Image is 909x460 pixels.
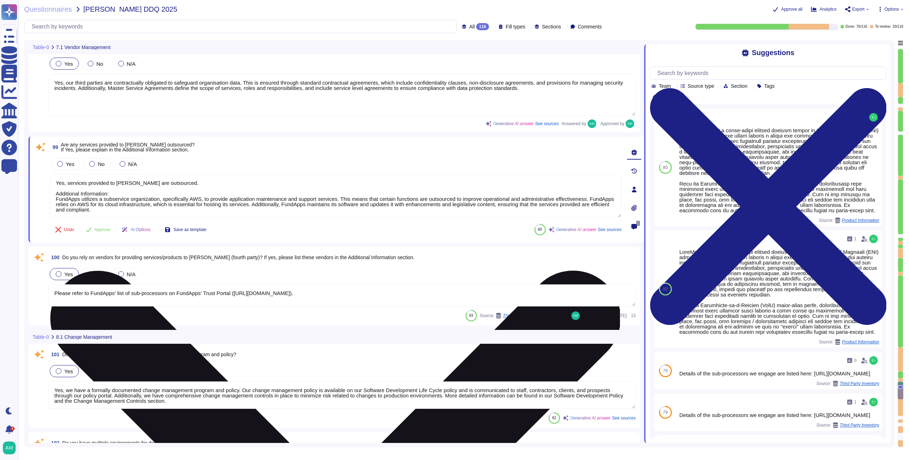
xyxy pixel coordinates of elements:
span: 8.1 Change Management [56,335,112,339]
img: user [869,398,878,406]
span: Export [852,7,865,11]
span: 80 [663,287,668,291]
button: Approve all [773,6,802,12]
input: Search by keywords [654,67,886,79]
textarea: Yes, services provided to [PERSON_NAME] are outsourced. Additional Information: FundApps utilizes... [50,174,621,218]
span: Third Party Inventory [840,423,879,427]
span: Sections [542,24,561,29]
div: 116 [476,23,489,30]
span: Approve all [781,7,802,11]
span: N/A [128,161,137,167]
span: 102 [48,440,59,445]
span: 76 / 116 [856,25,867,28]
textarea: Yes, we have a formally documented change management program and policy. Our change management po... [48,381,636,409]
span: 101 [48,352,59,357]
span: Source: [816,422,879,428]
span: 80 [538,228,542,231]
span: 0 [636,221,640,226]
span: Generative AI answer [493,122,534,126]
span: 79 [663,410,668,414]
span: Third Party Inventory [840,381,879,386]
span: Questionnaires [24,6,72,13]
span: Table-0 [33,335,49,339]
span: [PERSON_NAME] DDQ 2025 [83,6,178,13]
span: 82 [552,416,556,420]
img: user [869,356,878,365]
span: 79 [663,369,668,373]
span: 100 [48,255,59,260]
span: Approved by [600,122,624,126]
span: 80 [663,165,668,170]
img: user [869,113,878,122]
span: 83 [469,314,473,317]
img: user [571,311,580,320]
span: Options [884,7,899,11]
img: user [869,235,878,243]
textarea: Yes, our third parties are contractually obligated to safeguard organisation data. This is ensure... [48,74,636,116]
span: Source: [816,381,879,386]
span: Answered by [562,122,586,126]
span: Are any services provided to [PERSON_NAME] outsourced? If Yes, please explain in the Additional I... [61,142,195,153]
span: 13 [630,314,636,318]
span: To review: [875,25,891,28]
span: See sources [535,122,559,126]
span: All [469,24,475,29]
span: Comments [578,24,602,29]
span: 1 [854,400,856,404]
span: Yes [66,161,74,167]
img: user [588,119,596,128]
button: Analytics [811,6,837,12]
img: user [3,442,16,454]
span: Done: [845,25,855,28]
span: No [98,161,104,167]
span: 7.1 Vendor Management [56,45,110,50]
img: user [626,119,634,128]
span: No [96,61,103,67]
span: 99 [50,145,58,150]
span: N/A [127,61,136,67]
span: See sources [612,416,636,420]
input: Search by keywords [28,20,456,33]
span: Table-0 [33,45,49,50]
div: 5 [10,427,15,431]
textarea: Please refer to FundApps' list of sub-processors on FundApps' Trust Portal ([URL][DOMAIN_NAME]). [48,284,636,306]
button: user [1,440,21,456]
span: Yes [64,61,73,67]
span: Analytics [820,7,837,11]
div: Details of the sub-processors we engage are listed here: [URL][DOMAIN_NAME] [679,412,879,418]
span: 33 / 116 [892,25,903,28]
span: Fill types [506,24,525,29]
div: Details of the sub-processors we engage are listed here: [URL][DOMAIN_NAME] [679,371,879,376]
